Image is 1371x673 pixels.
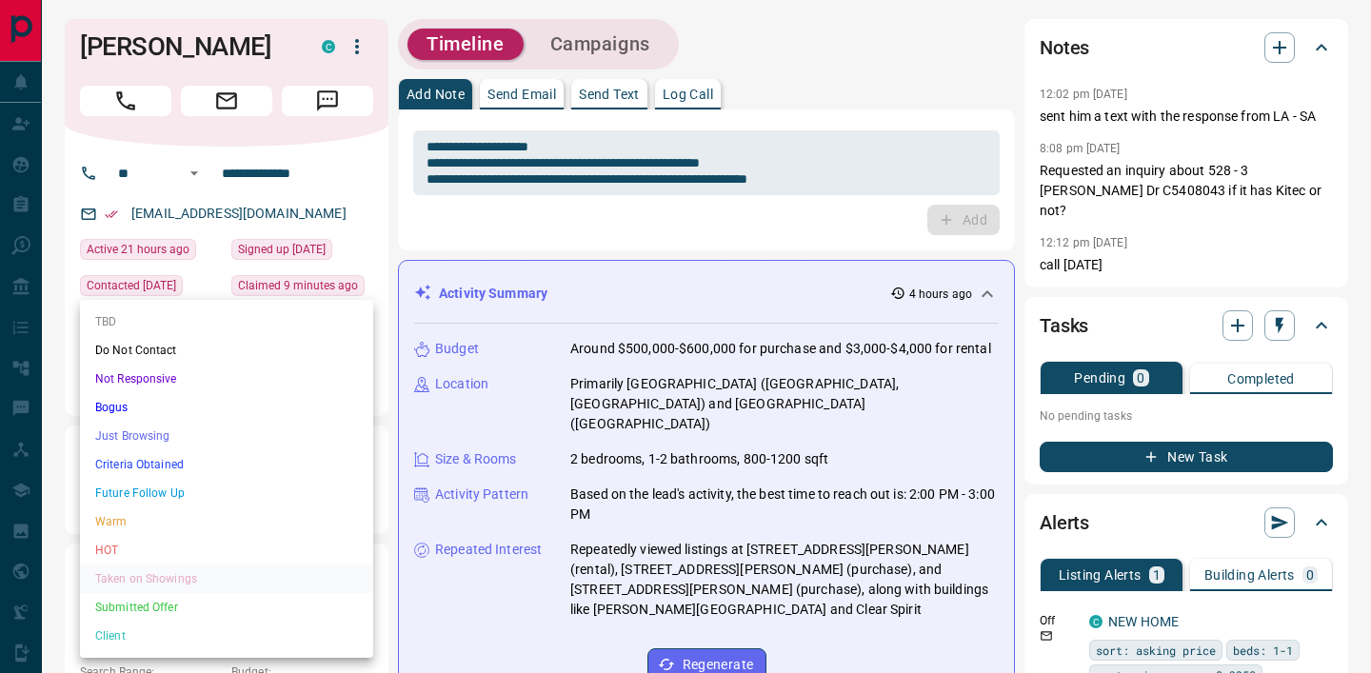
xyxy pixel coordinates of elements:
[80,536,373,564] li: HOT
[80,593,373,622] li: Submitted Offer
[80,365,373,393] li: Not Responsive
[80,450,373,479] li: Criteria Obtained
[80,422,373,450] li: Just Browsing
[80,307,373,336] li: TBD
[80,622,373,650] li: Client
[80,393,373,422] li: Bogus
[80,479,373,507] li: Future Follow Up
[80,507,373,536] li: Warm
[80,336,373,365] li: Do Not Contact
